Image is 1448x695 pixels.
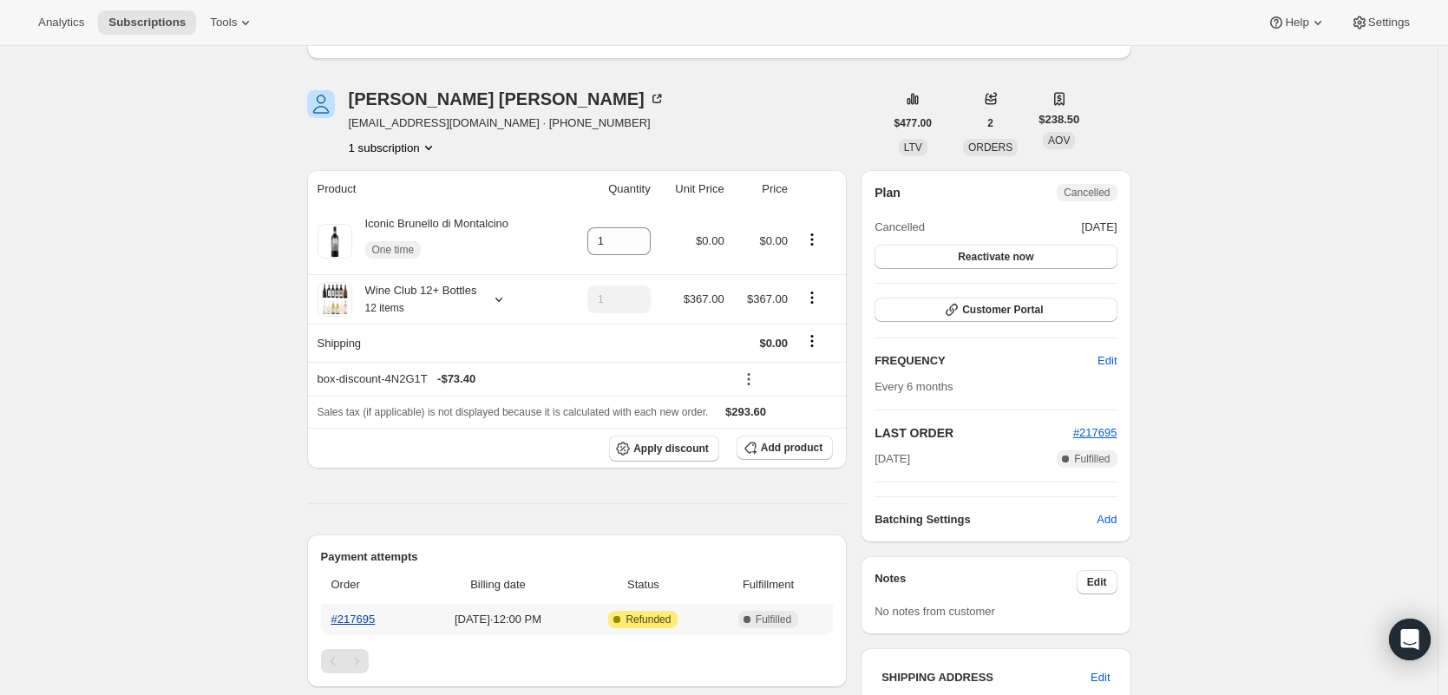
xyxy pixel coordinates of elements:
button: Settings [1340,10,1420,35]
span: $293.60 [725,405,766,418]
span: Edit [1091,669,1110,686]
div: Open Intercom Messenger [1389,619,1431,660]
th: Order [321,566,419,604]
span: Analytics [38,16,84,30]
span: Reactivate now [958,250,1033,264]
span: Subscriptions [108,16,186,30]
span: Refunded [626,613,671,626]
span: $367.00 [747,292,788,305]
a: #217695 [331,613,376,626]
span: Apply discount [633,442,709,456]
span: Cancelled [1064,186,1110,200]
th: Unit Price [656,170,730,208]
button: 2 [977,111,1004,135]
div: [PERSON_NAME] [PERSON_NAME] [349,90,665,108]
small: 12 items [365,302,404,314]
span: Fulfilled [756,613,791,626]
div: box-discount-4N2G1T [318,370,724,388]
button: Edit [1087,347,1127,375]
span: Add product [761,441,822,455]
h3: Notes [875,570,1077,594]
span: One time [372,243,415,257]
span: Fulfillment [714,576,822,593]
span: $238.50 [1038,111,1079,128]
span: [EMAIL_ADDRESS][DOMAIN_NAME] · [PHONE_NUMBER] [349,115,665,132]
button: $477.00 [884,111,942,135]
h2: Payment attempts [321,548,834,566]
span: $367.00 [684,292,724,305]
div: Wine Club 12+ Bottles [352,282,477,317]
button: Subscriptions [98,10,196,35]
h3: SHIPPING ADDRESS [881,669,1091,686]
span: Edit [1087,575,1107,589]
span: Help [1285,16,1308,30]
span: Edit [1097,352,1117,370]
th: Shipping [307,324,564,362]
h2: FREQUENCY [875,352,1097,370]
span: AOV [1048,134,1070,147]
span: $0.00 [696,234,724,247]
span: 2 [987,116,993,130]
span: $0.00 [759,337,788,350]
span: Tools [210,16,237,30]
span: Sales tax (if applicable) is not displayed because it is calculated with each new order. [318,406,709,418]
span: Cancelled [875,219,925,236]
span: Sherry Madl [307,90,335,118]
button: Help [1257,10,1336,35]
h6: Batching Settings [875,511,1097,528]
span: [DATE] [1082,219,1117,236]
span: Fulfilled [1074,452,1110,466]
button: Edit [1080,664,1120,692]
span: No notes from customer [875,605,995,618]
button: Analytics [28,10,95,35]
button: Edit [1077,570,1117,594]
button: Product actions [798,230,826,249]
span: Every 6 months [875,380,953,393]
span: [DATE] · 12:00 PM [423,611,573,628]
span: ORDERS [968,141,1012,154]
span: $477.00 [894,116,932,130]
a: #217695 [1073,426,1117,439]
nav: Pagination [321,649,834,673]
span: [DATE] [875,450,910,468]
span: Add [1097,511,1117,528]
th: Quantity [564,170,656,208]
div: Iconic Brunello di Montalcino [352,215,508,267]
th: Product [307,170,564,208]
button: Product actions [349,139,437,156]
button: Shipping actions [798,331,826,351]
span: Status [583,576,704,593]
span: $0.00 [759,234,788,247]
span: Settings [1368,16,1410,30]
button: Add [1086,506,1127,534]
button: Product actions [798,288,826,307]
button: Add product [737,436,833,460]
th: Price [730,170,793,208]
button: #217695 [1073,424,1117,442]
button: Apply discount [609,436,719,462]
button: Customer Portal [875,298,1117,322]
h2: LAST ORDER [875,424,1073,442]
h2: Plan [875,184,901,201]
button: Tools [200,10,265,35]
button: Reactivate now [875,245,1117,269]
span: Customer Portal [962,303,1043,317]
span: - $73.40 [437,370,475,388]
span: LTV [904,141,922,154]
span: Billing date [423,576,573,593]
